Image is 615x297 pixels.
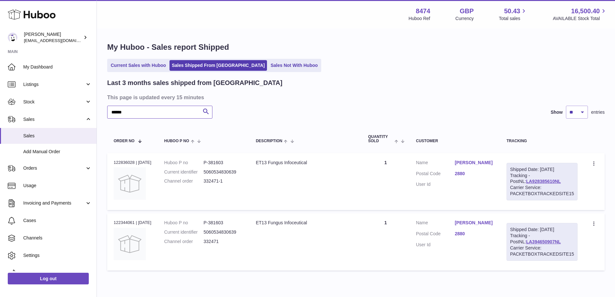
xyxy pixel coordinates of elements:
span: Sales [23,133,92,139]
dt: User Id [416,181,455,187]
dt: Current identifier [164,169,204,175]
dd: 5060534830639 [204,169,243,175]
a: Sales Not With Huboo [268,60,320,71]
div: Carrier Service: PACKETBOXTRACKEDSITE15 [510,245,574,257]
dt: Huboo P no [164,160,204,166]
strong: GBP [460,7,474,16]
span: Usage [23,183,92,189]
strong: 8474 [416,7,430,16]
span: Total sales [499,16,528,22]
dd: 5060534830639 [204,229,243,235]
a: 2880 [455,231,494,237]
span: AVAILABLE Stock Total [553,16,607,22]
dd: P-381603 [204,220,243,226]
div: [PERSON_NAME] [24,31,82,44]
dt: Huboo P no [164,220,204,226]
dt: Name [416,220,455,228]
span: Listings [23,81,85,88]
span: Quantity Sold [368,135,393,143]
span: Huboo P no [164,139,189,143]
h3: This page is updated every 15 minutes [107,94,603,101]
span: Order No [114,139,135,143]
a: 50.43 Total sales [499,7,528,22]
div: ET13 Fungus Infoceutical [256,220,355,226]
dd: 332471-1 [204,178,243,184]
label: Show [551,109,563,115]
h1: My Huboo - Sales report Shipped [107,42,605,52]
h2: Last 3 months sales shipped from [GEOGRAPHIC_DATA] [107,79,282,87]
span: My Dashboard [23,64,92,70]
dt: Postal Code [416,171,455,178]
a: LA394650907NL [526,239,561,244]
span: Orders [23,165,85,171]
a: Sales Shipped From [GEOGRAPHIC_DATA] [169,60,267,71]
a: Log out [8,273,89,284]
div: Currency [456,16,474,22]
td: 1 [362,153,409,210]
div: Tracking - PostNL: [507,223,578,260]
dt: Channel order [164,239,204,245]
div: Tracking - PostNL: [507,163,578,200]
div: Huboo Ref [409,16,430,22]
div: 122836028 | [DATE] [114,160,151,165]
span: Sales [23,116,85,122]
div: Tracking [507,139,578,143]
span: Channels [23,235,92,241]
img: no-photo.jpg [114,228,146,260]
a: Current Sales with Huboo [108,60,168,71]
td: 1 [362,213,409,270]
dd: P-381603 [204,160,243,166]
a: [PERSON_NAME] [455,160,494,166]
div: Carrier Service: PACKETBOXTRACKEDSITE15 [510,185,574,197]
a: LA928385610NL [526,179,561,184]
span: entries [591,109,605,115]
span: 50.43 [504,7,520,16]
span: [EMAIL_ADDRESS][DOMAIN_NAME] [24,38,95,43]
div: ET13 Fungus Infoceutical [256,160,355,166]
dt: Current identifier [164,229,204,235]
span: Add Manual Order [23,149,92,155]
a: 16,500.40 AVAILABLE Stock Total [553,7,607,22]
div: Shipped Date: [DATE] [510,166,574,173]
span: 16,500.40 [571,7,600,16]
div: Shipped Date: [DATE] [510,227,574,233]
dt: Name [416,160,455,167]
span: Settings [23,252,92,259]
div: 122344061 | [DATE] [114,220,151,226]
span: Returns [23,270,92,276]
img: no-photo.jpg [114,167,146,200]
dt: User Id [416,242,455,248]
span: Description [256,139,282,143]
span: Invoicing and Payments [23,200,85,206]
dt: Postal Code [416,231,455,239]
dd: 332471 [204,239,243,245]
dt: Channel order [164,178,204,184]
a: 2880 [455,171,494,177]
img: orders@neshealth.com [8,33,17,42]
span: Cases [23,217,92,224]
span: Stock [23,99,85,105]
div: Customer [416,139,493,143]
a: [PERSON_NAME] [455,220,494,226]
